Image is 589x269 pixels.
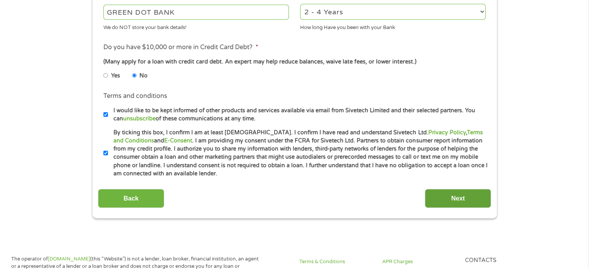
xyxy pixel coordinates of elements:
label: Yes [111,72,120,80]
label: Do you have $10,000 or more in Credit Card Debt? [103,43,258,51]
a: [DOMAIN_NAME] [48,256,90,262]
input: Back [98,189,164,208]
a: unsubscribe [123,115,156,122]
label: I would like to be kept informed of other products and services available via email from Sivetech... [108,106,488,123]
a: Terms and Conditions [113,129,483,144]
div: We do NOT store your bank details! [103,21,289,31]
label: By ticking this box, I confirm I am at least [DEMOGRAPHIC_DATA]. I confirm I have read and unders... [108,129,488,178]
h4: Contacts [465,257,538,264]
a: E-Consent [164,137,192,144]
a: Terms & Conditions [299,258,373,266]
a: APR Charges [382,258,456,266]
input: Next [425,189,491,208]
a: Privacy Policy [428,129,465,136]
label: Terms and conditions [103,92,167,100]
label: No [139,72,148,80]
div: (Many apply for a loan with credit card debt. An expert may help reduce balances, waive late fees... [103,58,485,66]
div: How long Have you been with your Bank [300,21,486,31]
